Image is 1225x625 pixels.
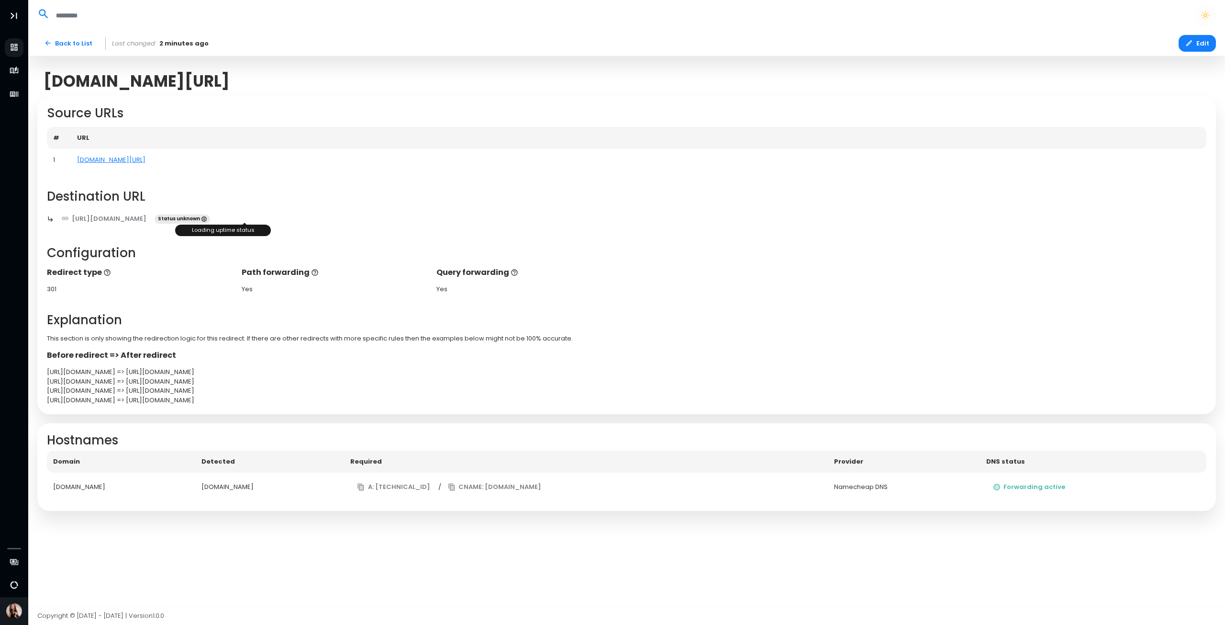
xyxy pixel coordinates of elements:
[195,473,344,502] td: [DOMAIN_NAME]
[242,267,427,278] p: Path forwarding
[834,482,974,492] div: Namecheap DNS
[980,451,1206,473] th: DNS status
[344,451,828,473] th: Required
[155,215,210,224] span: Status unknown
[37,611,164,620] span: Copyright © [DATE] - [DATE] | Version 1.0.0
[44,72,230,91] span: [DOMAIN_NAME][URL]
[47,127,71,149] th: #
[47,451,196,473] th: Domain
[47,350,1207,361] p: Before redirect => After redirect
[441,479,548,496] button: CNAME: [DOMAIN_NAME]
[436,267,622,278] p: Query forwarding
[112,39,156,48] span: Last changed:
[47,313,1207,328] h2: Explanation
[986,479,1072,496] button: Forwarding active
[195,451,344,473] th: Detected
[47,284,233,294] div: 301
[350,479,437,496] button: A: [TECHNICAL_ID]
[71,127,1207,149] th: URL
[47,106,1207,121] h2: Source URLs
[1179,35,1216,52] button: Edit
[159,39,209,48] span: 2 minutes ago
[344,473,828,502] td: /
[828,451,980,473] th: Provider
[192,226,255,234] span: Loading uptime status
[47,433,1207,448] h2: Hostnames
[53,155,65,165] div: 1
[37,35,99,52] a: Back to List
[47,396,1207,405] div: [URL][DOMAIN_NAME] => [URL][DOMAIN_NAME]
[242,284,427,294] div: Yes
[47,246,1207,261] h2: Configuration
[77,155,145,164] a: [DOMAIN_NAME][URL]
[47,377,1207,386] div: [URL][DOMAIN_NAME] => [URL][DOMAIN_NAME]
[53,482,189,492] div: [DOMAIN_NAME]
[55,210,154,227] a: [URL][DOMAIN_NAME]
[47,386,1207,396] div: [URL][DOMAIN_NAME] => [URL][DOMAIN_NAME]
[436,284,622,294] div: Yes
[47,189,1207,204] h2: Destination URL
[5,7,23,25] button: Toggle Aside
[6,603,22,619] img: Avatar
[47,367,1207,377] div: [URL][DOMAIN_NAME] => [URL][DOMAIN_NAME]
[47,334,1207,343] p: This section is only showing the redirection logic for this redirect. If there are other redirect...
[47,267,233,278] p: Redirect type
